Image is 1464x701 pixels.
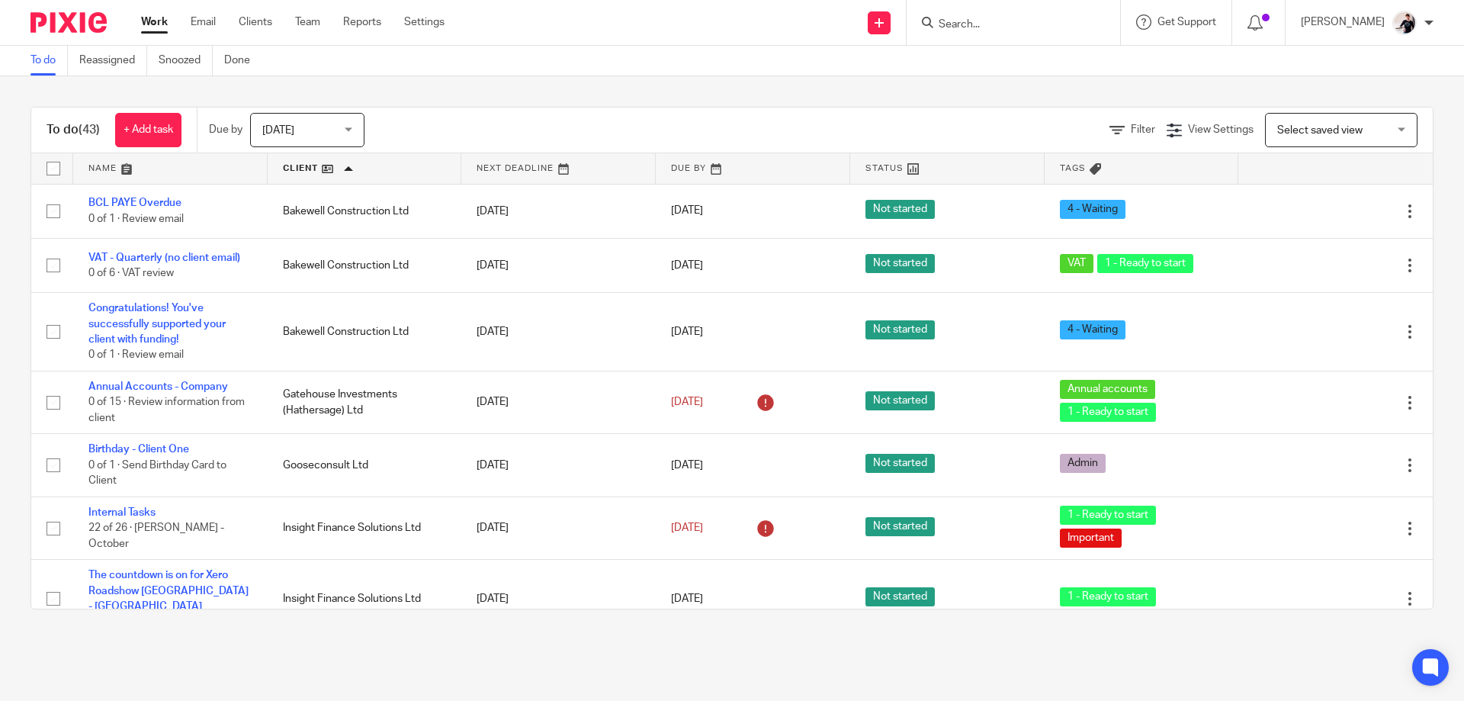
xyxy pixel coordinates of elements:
[1060,454,1106,473] span: Admin
[461,293,656,371] td: [DATE]
[671,593,703,604] span: [DATE]
[88,397,245,423] span: 0 of 15 · Review information from client
[671,206,703,217] span: [DATE]
[224,46,262,76] a: Done
[295,14,320,30] a: Team
[191,14,216,30] a: Email
[343,14,381,30] a: Reports
[268,497,462,559] td: Insight Finance Solutions Ltd
[88,570,249,612] a: The countdown is on for Xero Roadshow [GEOGRAPHIC_DATA] - [GEOGRAPHIC_DATA]
[1060,164,1086,172] span: Tags
[865,320,935,339] span: Not started
[115,113,181,147] a: + Add task
[30,12,107,33] img: Pixie
[865,517,935,536] span: Not started
[671,523,703,533] span: [DATE]
[239,14,272,30] a: Clients
[268,184,462,238] td: Bakewell Construction Ltd
[159,46,213,76] a: Snoozed
[88,350,184,361] span: 0 of 1 · Review email
[79,124,100,136] span: (43)
[1060,200,1125,219] span: 4 - Waiting
[404,14,445,30] a: Settings
[30,46,68,76] a: To do
[47,122,100,138] h1: To do
[865,391,935,410] span: Not started
[865,454,935,473] span: Not started
[1277,125,1363,136] span: Select saved view
[268,371,462,433] td: Gatehouse Investments (Hathersage) Ltd
[268,560,462,638] td: Insight Finance Solutions Ltd
[865,254,935,273] span: Not started
[268,434,462,497] td: Gooseconsult Ltd
[1060,587,1156,606] span: 1 - Ready to start
[1097,254,1193,273] span: 1 - Ready to start
[461,184,656,238] td: [DATE]
[671,397,703,407] span: [DATE]
[1392,11,1417,35] img: AV307615.jpg
[1060,506,1156,525] span: 1 - Ready to start
[88,303,226,345] a: Congratulations! You've successfully supported your client with funding!
[1131,124,1155,135] span: Filter
[461,560,656,638] td: [DATE]
[1188,124,1254,135] span: View Settings
[671,326,703,337] span: [DATE]
[268,293,462,371] td: Bakewell Construction Ltd
[461,434,656,497] td: [DATE]
[671,260,703,271] span: [DATE]
[88,252,240,263] a: VAT - Quarterly (no client email)
[461,238,656,292] td: [DATE]
[88,214,184,224] span: 0 of 1 · Review email
[1301,14,1385,30] p: [PERSON_NAME]
[1060,529,1122,548] span: Important
[1060,254,1093,273] span: VAT
[461,497,656,559] td: [DATE]
[1157,17,1216,27] span: Get Support
[461,371,656,433] td: [DATE]
[88,444,189,455] a: Birthday - Client One
[268,238,462,292] td: Bakewell Construction Ltd
[88,268,174,278] span: 0 of 6 · VAT review
[209,122,242,137] p: Due by
[262,125,294,136] span: [DATE]
[865,587,935,606] span: Not started
[865,200,935,219] span: Not started
[88,460,226,487] span: 0 of 1 · Send Birthday Card to Client
[937,18,1074,32] input: Search
[88,198,181,208] a: BCL PAYE Overdue
[88,523,224,549] span: 22 of 26 · [PERSON_NAME] - October
[88,507,156,518] a: Internal Tasks
[671,460,703,471] span: [DATE]
[1060,403,1156,422] span: 1 - Ready to start
[1060,320,1125,339] span: 4 - Waiting
[141,14,168,30] a: Work
[88,381,228,392] a: Annual Accounts - Company
[1060,380,1155,399] span: Annual accounts
[79,46,147,76] a: Reassigned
